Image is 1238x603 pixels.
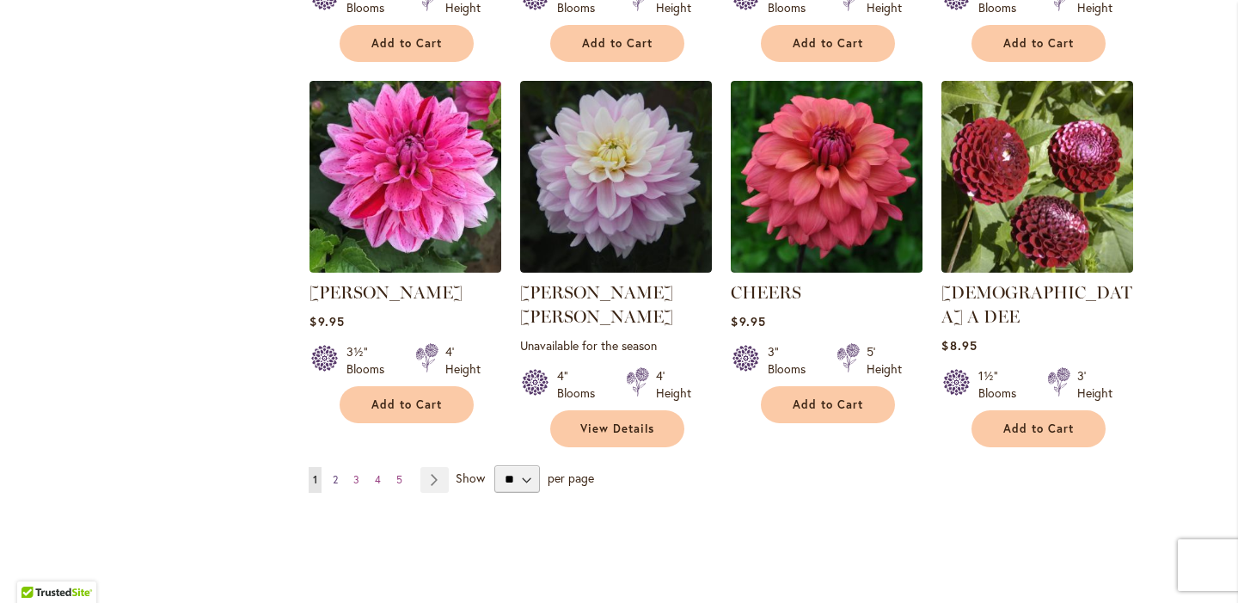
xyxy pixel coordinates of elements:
[731,260,922,276] a: CHEERS
[867,343,902,378] div: 5' Height
[445,343,481,378] div: 4' Height
[761,25,895,62] button: Add to Cart
[941,282,1132,327] a: [DEMOGRAPHIC_DATA] A DEE
[309,282,463,303] a: [PERSON_NAME]
[582,36,653,51] span: Add to Cart
[761,386,895,423] button: Add to Cart
[520,260,712,276] a: Charlotte Mae
[731,313,765,329] span: $9.95
[1003,421,1074,436] span: Add to Cart
[520,337,712,354] p: Unavailable for the season
[392,467,407,493] a: 5
[396,473,402,486] span: 5
[941,260,1133,276] a: CHICK A DEE
[313,473,317,486] span: 1
[349,467,364,493] a: 3
[768,343,816,378] div: 3" Blooms
[971,410,1106,447] button: Add to Cart
[971,25,1106,62] button: Add to Cart
[371,467,385,493] a: 4
[1003,36,1074,51] span: Add to Cart
[371,36,442,51] span: Add to Cart
[941,81,1133,273] img: CHICK A DEE
[371,397,442,412] span: Add to Cart
[328,467,342,493] a: 2
[731,282,801,303] a: CHEERS
[309,260,501,276] a: CHA CHING
[978,367,1027,402] div: 1½" Blooms
[340,25,474,62] button: Add to Cart
[520,81,712,273] img: Charlotte Mae
[557,367,605,402] div: 4" Blooms
[13,542,61,590] iframe: Launch Accessibility Center
[656,367,691,402] div: 4' Height
[340,386,474,423] button: Add to Cart
[941,337,977,354] span: $8.95
[550,410,684,447] a: View Details
[580,421,654,436] span: View Details
[346,343,395,378] div: 3½" Blooms
[1077,367,1112,402] div: 3' Height
[456,470,485,486] span: Show
[375,473,381,486] span: 4
[353,473,359,486] span: 3
[309,81,501,273] img: CHA CHING
[793,397,863,412] span: Add to Cart
[548,470,594,486] span: per page
[550,25,684,62] button: Add to Cart
[309,313,344,329] span: $9.95
[520,282,673,327] a: [PERSON_NAME] [PERSON_NAME]
[333,473,338,486] span: 2
[731,81,922,273] img: CHEERS
[793,36,863,51] span: Add to Cart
